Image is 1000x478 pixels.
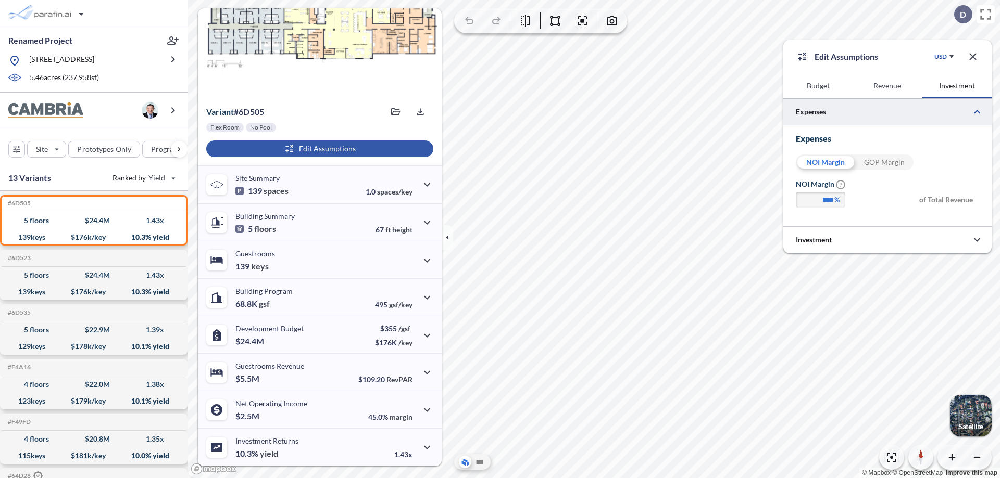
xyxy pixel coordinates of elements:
h5: Click to copy the code [6,200,31,207]
p: Guestrooms Revenue [235,361,304,370]
p: 5 [235,224,276,234]
span: gsf/key [389,300,413,309]
div: NOI Margin [796,154,855,170]
img: user logo [142,102,158,119]
button: Switcher ImageSatellite [950,395,992,436]
p: $5.5M [235,373,261,384]
p: Guestrooms [235,249,275,258]
p: Investment Returns [235,436,298,445]
a: Improve this map [946,469,997,476]
div: GOP Margin [855,154,914,170]
p: 5.46 acres ( 237,958 sf) [30,72,99,84]
img: Switcher Image [950,395,992,436]
p: 13 Variants [8,172,51,184]
span: Variant [206,107,234,117]
p: 495 [375,300,413,309]
button: Site Plan [473,456,486,468]
span: gsf [259,299,270,309]
p: Development Budget [235,324,304,333]
p: Edit Assumptions [815,50,878,63]
p: # 6d505 [206,107,264,117]
span: margin [390,412,413,421]
span: yield [260,448,278,459]
p: 1.0 [366,187,413,196]
a: OpenStreetMap [892,469,943,476]
h5: Click to copy the code [6,309,31,316]
span: spaces/key [377,187,413,196]
span: height [392,225,413,234]
a: Mapbox [862,469,891,476]
label: % [834,195,840,205]
button: Program [142,141,198,158]
button: Site [27,141,66,158]
button: Aerial View [459,456,471,468]
button: Edit Assumptions [206,140,433,157]
p: D [960,10,966,19]
span: of Total Revenue [919,192,979,215]
p: 10.3% [235,448,278,459]
h3: Expenses [796,134,979,144]
span: Yield [148,173,166,183]
span: RevPAR [386,375,413,384]
button: Prototypes Only [68,141,140,158]
p: Investment [796,235,832,245]
span: /gsf [398,324,410,333]
button: Investment [922,73,992,98]
span: keys [251,261,269,272]
p: Prototypes Only [77,144,131,154]
p: $109.20 [358,375,413,384]
span: spaces [264,186,289,196]
label: NOI Margin [796,179,845,189]
p: Satellite [958,422,983,431]
span: ft [385,225,391,234]
p: 139 [235,261,269,272]
h5: Click to copy the code [6,418,31,425]
p: 1.43x [394,450,413,459]
a: Mapbox homepage [191,463,236,475]
button: Budget [783,73,853,98]
p: No Pool [250,123,272,132]
p: Building Program [235,287,293,295]
p: Flex Room [210,123,240,132]
p: $2.5M [235,411,261,421]
p: $176K [375,338,413,347]
p: 67 [376,225,413,234]
p: [STREET_ADDRESS] [29,54,94,67]
p: Site Summary [235,174,280,183]
button: Ranked by Yield [104,170,182,186]
p: Building Summary [235,212,295,221]
p: $355 [375,324,413,333]
div: USD [934,53,947,61]
p: Site [36,144,48,154]
span: /key [398,338,413,347]
p: Program [151,144,180,154]
p: Renamed Project [8,35,72,46]
span: floors [254,224,276,234]
img: BrandImage [8,102,83,119]
span: ? [836,180,845,189]
p: $24.4M [235,336,266,346]
p: View Floorplans [225,77,279,86]
h5: Click to copy the code [6,364,31,371]
p: 45.0% [368,412,413,421]
h5: Click to copy the code [6,254,31,262]
p: 139 [235,186,289,196]
p: 68.8K [235,299,270,309]
button: Revenue [853,73,922,98]
p: Net Operating Income [235,399,307,408]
